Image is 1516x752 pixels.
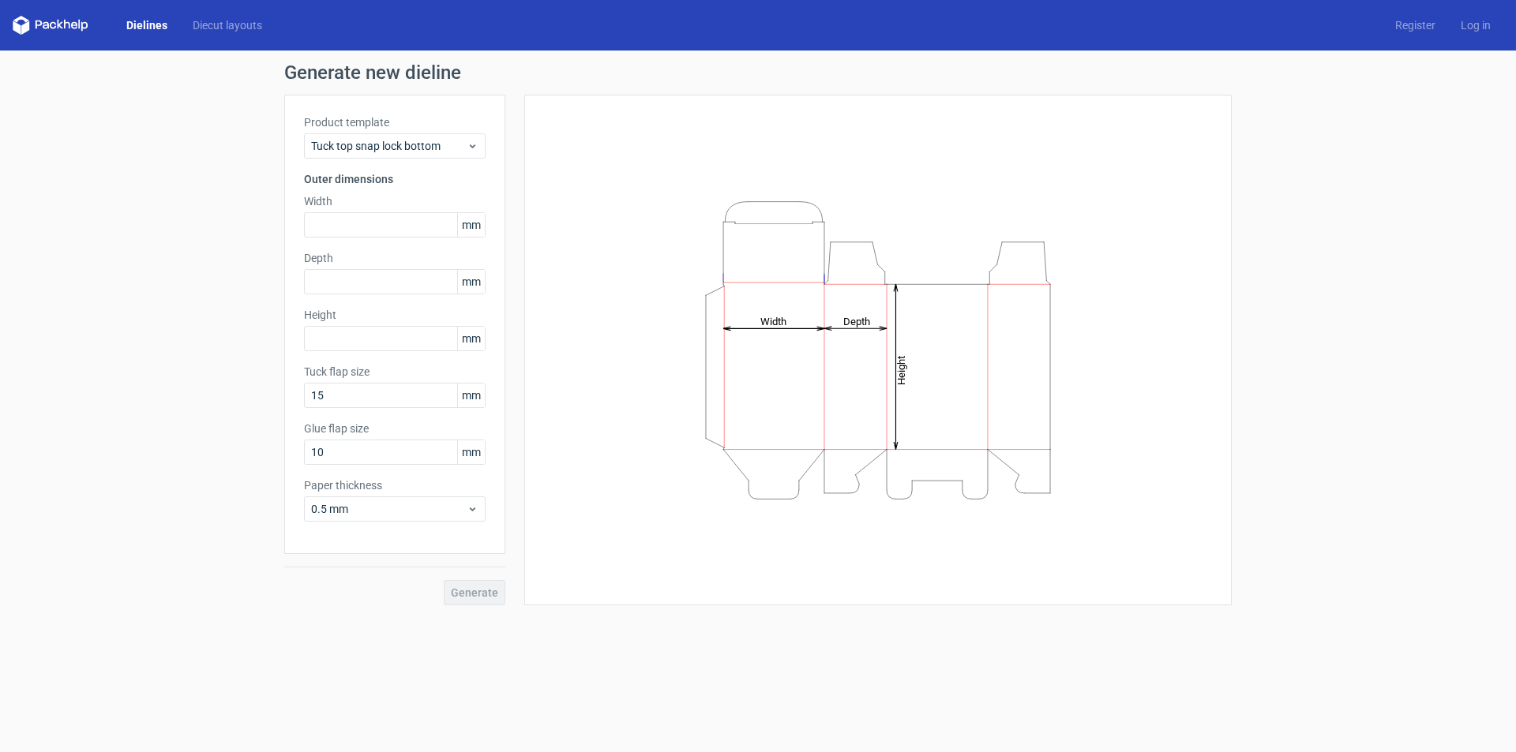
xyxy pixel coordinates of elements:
label: Depth [304,250,486,266]
span: mm [457,440,485,464]
a: Diecut layouts [180,17,275,33]
label: Paper thickness [304,477,486,493]
h3: Outer dimensions [304,171,486,187]
h1: Generate new dieline [284,63,1232,82]
tspan: Width [760,315,786,327]
span: mm [457,383,485,407]
span: 0.5 mm [311,501,467,517]
span: Tuck top snap lock bottom [311,138,467,154]
label: Width [304,193,486,209]
tspan: Depth [843,315,870,327]
a: Log in [1448,17,1503,33]
label: Tuck flap size [304,364,486,380]
tspan: Height [895,355,907,384]
span: mm [457,270,485,294]
a: Register [1383,17,1448,33]
label: Glue flap size [304,421,486,436]
label: Height [304,307,486,323]
a: Dielines [114,17,180,33]
label: Product template [304,114,486,130]
span: mm [457,327,485,350]
span: mm [457,213,485,237]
